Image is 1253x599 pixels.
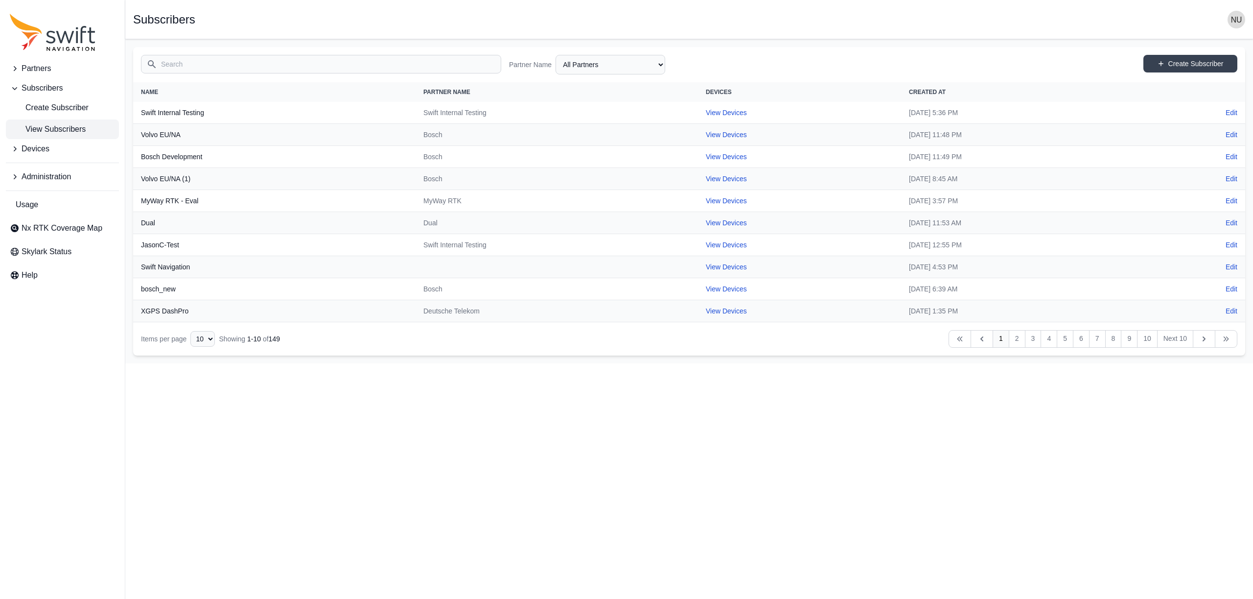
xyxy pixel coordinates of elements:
[22,143,49,155] span: Devices
[416,234,698,256] td: Swift Internal Testing
[6,120,119,139] a: View Subscribers
[706,219,747,227] a: View Devices
[901,168,1147,190] td: [DATE] 8:45 AM
[1226,218,1237,228] a: Edit
[706,109,747,117] a: View Devices
[1121,330,1137,348] a: 9
[706,175,747,183] a: View Devices
[1226,284,1237,294] a: Edit
[416,300,698,322] td: Deutsche Telekom
[6,139,119,159] button: Devices
[416,278,698,300] td: Bosch
[133,278,416,300] th: bosch_new
[901,256,1147,278] td: [DATE] 4:53 PM
[1226,240,1237,250] a: Edit
[1105,330,1122,348] a: 8
[16,199,38,211] span: Usage
[6,59,119,78] button: Partners
[706,263,747,271] a: View Devices
[706,153,747,161] a: View Devices
[416,168,698,190] td: Bosch
[247,335,261,343] span: 1 - 10
[6,195,119,215] a: Usage
[901,124,1147,146] td: [DATE] 11:48 PM
[706,241,747,249] a: View Devices
[1073,330,1090,348] a: 6
[706,131,747,139] a: View Devices
[133,212,416,234] th: Dual
[22,171,71,183] span: Administration
[1009,330,1025,348] a: 2
[133,300,416,322] th: XGPS DashPro
[1041,330,1057,348] a: 4
[416,146,698,168] td: Bosch
[509,60,552,70] label: Partner Name
[416,102,698,124] td: Swift Internal Testing
[1157,330,1193,348] a: Next 10
[141,55,501,73] input: Search
[6,265,119,285] a: Help
[1226,108,1237,118] a: Edit
[6,218,119,238] a: Nx RTK Coverage Map
[1226,262,1237,272] a: Edit
[901,146,1147,168] td: [DATE] 11:49 PM
[901,212,1147,234] td: [DATE] 11:53 AM
[901,102,1147,124] td: [DATE] 5:36 PM
[706,285,747,293] a: View Devices
[1057,330,1073,348] a: 5
[416,124,698,146] td: Bosch
[133,102,416,124] th: Swift Internal Testing
[901,278,1147,300] td: [DATE] 6:39 AM
[6,167,119,187] button: Administration
[141,335,186,343] span: Items per page
[133,82,416,102] th: Name
[133,234,416,256] th: JasonC-Test
[901,190,1147,212] td: [DATE] 3:57 PM
[556,55,665,74] select: Partner Name
[133,124,416,146] th: Volvo EU/NA
[993,330,1009,348] a: 1
[219,334,280,344] div: Showing of
[1226,306,1237,316] a: Edit
[416,190,698,212] td: MyWay RTK
[698,82,901,102] th: Devices
[1226,174,1237,184] a: Edit
[706,197,747,205] a: View Devices
[133,168,416,190] th: Volvo EU/NA (1)
[133,256,416,278] th: Swift Navigation
[190,331,215,347] select: Display Limit
[416,212,698,234] td: Dual
[1137,330,1158,348] a: 10
[22,82,63,94] span: Subscribers
[6,242,119,262] a: Skylark Status
[1089,330,1106,348] a: 7
[133,14,195,25] h1: Subscribers
[22,246,71,258] span: Skylark Status
[22,63,51,74] span: Partners
[22,269,38,281] span: Help
[901,82,1147,102] th: Created At
[706,307,747,315] a: View Devices
[901,300,1147,322] td: [DATE] 1:35 PM
[133,322,1245,356] nav: Table navigation
[6,98,119,118] a: Create Subscriber
[6,78,119,98] button: Subscribers
[1226,152,1237,162] a: Edit
[1228,11,1245,28] img: user photo
[1025,330,1042,348] a: 3
[133,146,416,168] th: Bosch Development
[269,335,280,343] span: 149
[1226,130,1237,140] a: Edit
[901,234,1147,256] td: [DATE] 12:55 PM
[10,102,89,114] span: Create Subscriber
[1143,55,1237,72] a: Create Subscriber
[133,190,416,212] th: MyWay RTK - Eval
[22,222,102,234] span: Nx RTK Coverage Map
[1226,196,1237,206] a: Edit
[10,123,86,135] span: View Subscribers
[416,82,698,102] th: Partner Name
